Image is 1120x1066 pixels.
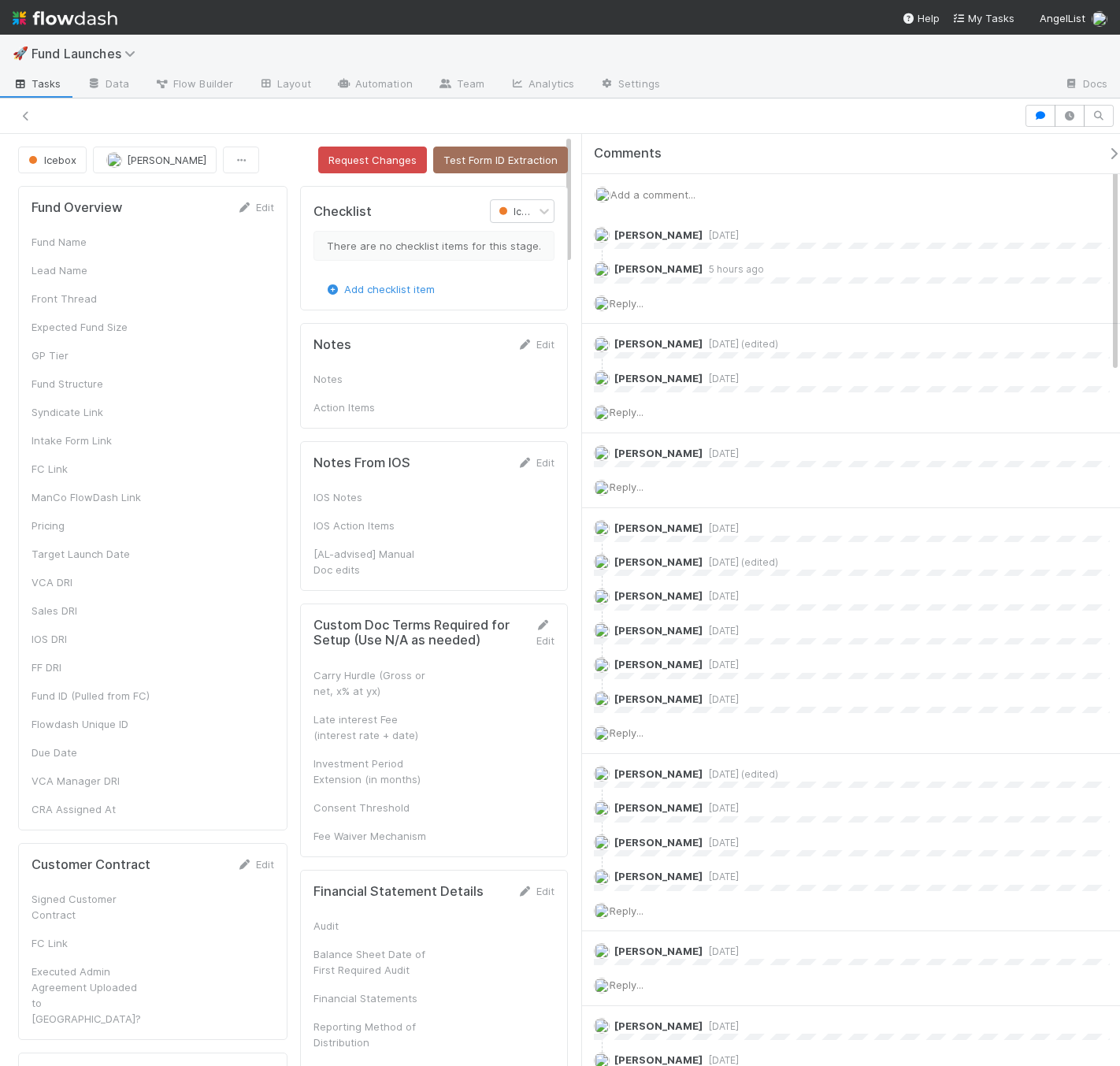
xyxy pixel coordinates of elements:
[614,870,703,882] span: [PERSON_NAME]
[610,481,643,493] span: Reply...
[594,622,610,638] img: avatar_892eb56c-5b5a-46db-bf0b-2a9023d0e8f8.png
[313,231,554,261] div: There are no checklist items for this stage.
[325,283,435,295] a: Add checklist item
[32,461,150,477] div: FC Link
[32,603,150,618] div: Sales DRI
[313,667,432,699] div: Carry Hurdle (Gross or net, x% at yx)
[610,726,643,739] span: Reply...
[313,711,432,743] div: Late interest Fee (interest rate + date)
[614,262,703,275] span: [PERSON_NAME]
[313,518,432,533] div: IOS Action Items
[594,869,610,885] img: avatar_04f2f553-352a-453f-b9fb-c6074dc60769.png
[610,188,695,201] span: Add a comment...
[313,800,432,815] div: Consent Threshold
[594,405,610,421] img: avatar_892eb56c-5b5a-46db-bf0b-2a9023d0e8f8.png
[952,12,1014,24] span: My Tasks
[517,885,554,897] a: Edit
[313,828,432,844] div: Fee Waiver Mechanism
[517,456,554,469] a: Edit
[595,187,610,202] img: avatar_892eb56c-5b5a-46db-bf0b-2a9023d0e8f8.png
[313,756,432,787] div: Investment Period Extension (in months)
[32,574,150,590] div: VCA DRI
[610,904,643,917] span: Reply...
[614,555,703,568] span: [PERSON_NAME]
[703,448,739,459] span: [DATE]
[313,455,410,471] h5: Notes From IOS
[614,836,703,849] span: [PERSON_NAME]
[614,589,703,602] span: [PERSON_NAME]
[74,72,142,98] a: Data
[610,297,643,310] span: Reply...
[32,964,150,1027] div: Executed Admin Agreement Uploaded to [GEOGRAPHIC_DATA]?
[313,489,432,505] div: IOS Notes
[703,768,778,780] span: [DATE] (edited)
[13,46,28,60] span: 🚀
[594,227,610,243] img: avatar_892eb56c-5b5a-46db-bf0b-2a9023d0e8f8.png
[614,693,703,705] span: [PERSON_NAME]
[32,489,150,505] div: ManCo FlowDash Link
[587,72,673,98] a: Settings
[594,1018,610,1034] img: avatar_eed832e9-978b-43e4-b51e-96e46fa5184b.png
[594,336,610,352] img: avatar_892eb56c-5b5a-46db-bf0b-2a9023d0e8f8.png
[610,979,643,991] span: Reply...
[594,657,610,673] img: avatar_eed832e9-978b-43e4-b51e-96e46fa5184b.png
[32,291,150,306] div: Front Thread
[594,978,610,994] img: avatar_892eb56c-5b5a-46db-bf0b-2a9023d0e8f8.png
[703,338,778,350] span: [DATE] (edited)
[313,946,432,978] div: Balance Sheet Date of First Required Audit
[703,945,739,957] span: [DATE]
[18,147,87,173] button: Icebox
[32,773,150,789] div: VCA Manager DRI
[313,371,432,387] div: Notes
[703,625,739,637] span: [DATE]
[594,262,610,277] img: avatar_eed832e9-978b-43e4-b51e-96e46fa5184b.png
[614,945,703,957] span: [PERSON_NAME]
[13,5,117,32] img: logo-inverted-e16ddd16eac7371096b0.svg
[154,76,233,91] span: Flow Builder
[495,206,545,217] span: Icebox
[237,201,274,214] a: Edit
[614,767,703,780] span: [PERSON_NAME]
[425,72,497,98] a: Team
[614,1020,703,1032] span: [PERSON_NAME]
[594,480,610,496] img: avatar_892eb56c-5b5a-46db-bf0b-2a9023d0e8f8.png
[703,522,739,534] span: [DATE]
[32,716,150,732] div: Flowdash Unique ID
[32,433,150,448] div: Intake Form Link
[313,546,432,578] div: [AL-advised] Manual Doc edits
[594,903,610,919] img: avatar_892eb56c-5b5a-46db-bf0b-2a9023d0e8f8.png
[614,658,703,670] span: [PERSON_NAME]
[32,319,150,335] div: Expected Fund Size
[32,688,150,704] div: Fund ID (Pulled from FC)
[106,152,122,168] img: avatar_892eb56c-5b5a-46db-bf0b-2a9023d0e8f8.png
[703,590,739,602] span: [DATE]
[313,884,484,900] h5: Financial Statement Details
[594,370,610,386] img: avatar_d2b43477-63dc-4e62-be5b-6fdd450c05a1.png
[32,659,150,675] div: FF DRI
[614,372,703,384] span: [PERSON_NAME]
[610,406,643,418] span: Reply...
[594,520,610,536] img: avatar_eed832e9-978b-43e4-b51e-96e46fa5184b.png
[703,693,739,705] span: [DATE]
[32,518,150,533] div: Pricing
[32,745,150,760] div: Due Date
[517,338,554,351] a: Edit
[594,146,662,162] span: Comments
[32,234,150,250] div: Fund Name
[324,72,425,98] a: Automation
[313,918,432,934] div: Audit
[614,337,703,350] span: [PERSON_NAME]
[614,801,703,814] span: [PERSON_NAME]
[703,1054,739,1066] span: [DATE]
[594,295,610,311] img: avatar_892eb56c-5b5a-46db-bf0b-2a9023d0e8f8.png
[32,935,150,951] div: FC Link
[536,618,554,647] a: Edit
[614,447,703,459] span: [PERSON_NAME]
[313,337,351,353] h5: Notes
[32,857,150,873] h5: Customer Contract
[614,624,703,637] span: [PERSON_NAME]
[703,659,739,670] span: [DATE]
[32,404,150,420] div: Syndicate Link
[32,891,150,923] div: Signed Customer Contract
[594,766,610,782] img: avatar_eed832e9-978b-43e4-b51e-96e46fa5184b.png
